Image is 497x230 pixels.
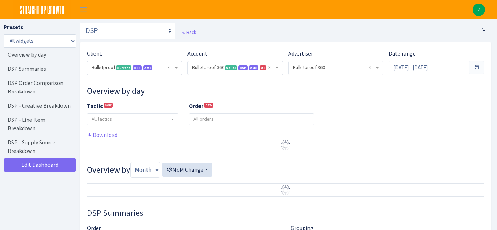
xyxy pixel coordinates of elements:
label: Advertiser [288,50,313,58]
label: Presets [4,23,23,31]
span: All tactics [92,116,112,122]
a: DSP - Supply Source Breakdown [4,136,74,158]
span: DSP [238,65,248,70]
button: MoM Change [162,163,212,177]
span: Bulletproof <span class="badge badge-success">Current</span><span class="badge badge-primary">DSP... [92,64,173,71]
h3: Widget #37 [87,208,484,218]
span: Current [116,65,131,70]
h3: Overview by [87,162,484,178]
img: Preloader [280,184,291,196]
a: Overview by day [4,48,74,62]
span: Remove all items [369,64,371,71]
sup: new [104,103,113,108]
a: Download [87,131,117,139]
input: All orders [189,114,314,125]
span: Bulletproof 360 <span class="badge badge-success">Seller</span><span class="badge badge-primary">... [192,64,274,71]
span: Amazon Marketing Cloud [143,65,152,70]
img: Zach Belous [473,4,485,16]
a: DSP - Creative Breakdown [4,99,74,113]
a: DSP Order Comparison Breakdown [4,76,74,99]
span: Bulletproof <span class="badge badge-success">Current</span><span class="badge badge-primary">DSP... [87,61,182,75]
span: Bulletproof 360 [293,64,375,71]
span: Seller [225,65,237,70]
a: Edit Dashboard [4,158,76,172]
a: Back [181,29,196,35]
span: US [260,65,266,70]
span: Amazon Marketing Cloud [249,65,258,70]
button: Toggle navigation [75,4,92,16]
label: Date range [389,50,416,58]
label: Account [187,50,207,58]
span: Remove all items [268,64,271,71]
b: Order [189,102,203,110]
sup: new [204,103,213,108]
span: DSP [133,65,142,70]
b: Tactic [87,102,103,110]
img: Preloader [280,139,291,151]
h3: Widget #10 [87,86,484,96]
a: DSP - Line Item Breakdown [4,113,74,136]
label: Client [87,50,102,58]
span: Bulletproof 360 <span class="badge badge-success">Seller</span><span class="badge badge-primary">... [188,61,282,75]
span: Remove all items [167,64,170,71]
span: Bulletproof 360 [289,61,383,75]
a: Z [473,4,485,16]
a: DSP Summaries [4,62,74,76]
